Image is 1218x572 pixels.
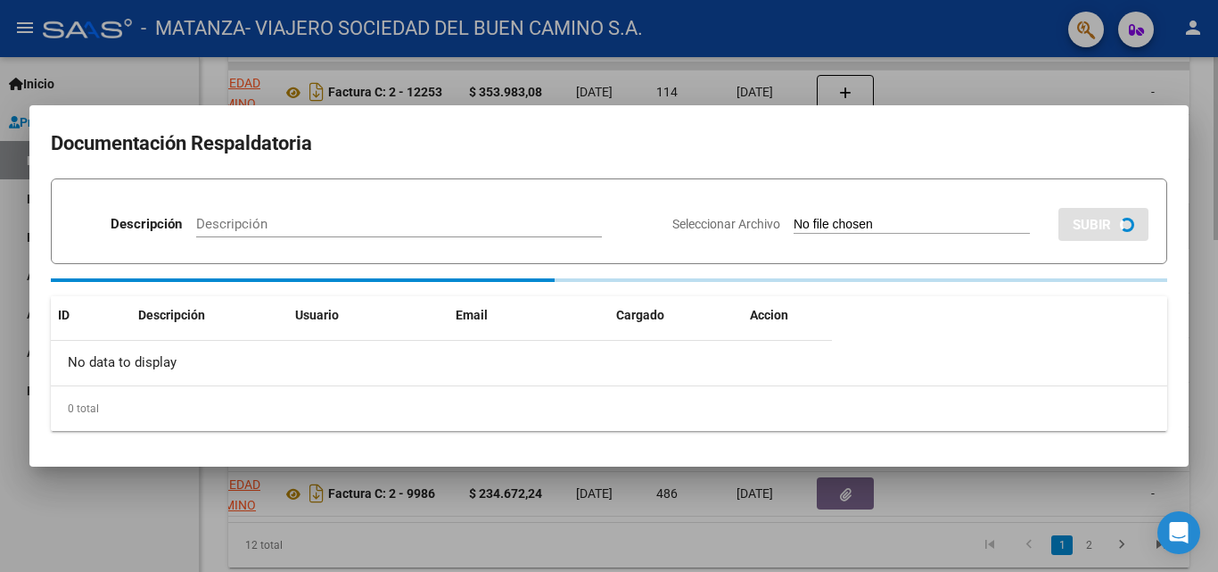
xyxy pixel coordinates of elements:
[295,308,339,322] span: Usuario
[1058,208,1148,241] button: SUBIR
[609,296,743,335] datatable-header-cell: Cargado
[743,296,832,335] datatable-header-cell: Accion
[131,296,288,335] datatable-header-cell: Descripción
[616,308,664,322] span: Cargado
[672,217,780,231] span: Seleccionar Archivo
[58,308,70,322] span: ID
[51,386,1167,431] div: 0 total
[750,308,788,322] span: Accion
[1073,217,1111,233] span: SUBIR
[111,214,182,235] p: Descripción
[51,296,131,335] datatable-header-cell: ID
[1157,511,1200,554] div: Open Intercom Messenger
[288,296,449,335] datatable-header-cell: Usuario
[51,341,832,385] div: No data to display
[51,127,1167,161] h2: Documentación Respaldatoria
[456,308,488,322] span: Email
[138,308,205,322] span: Descripción
[449,296,609,335] datatable-header-cell: Email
